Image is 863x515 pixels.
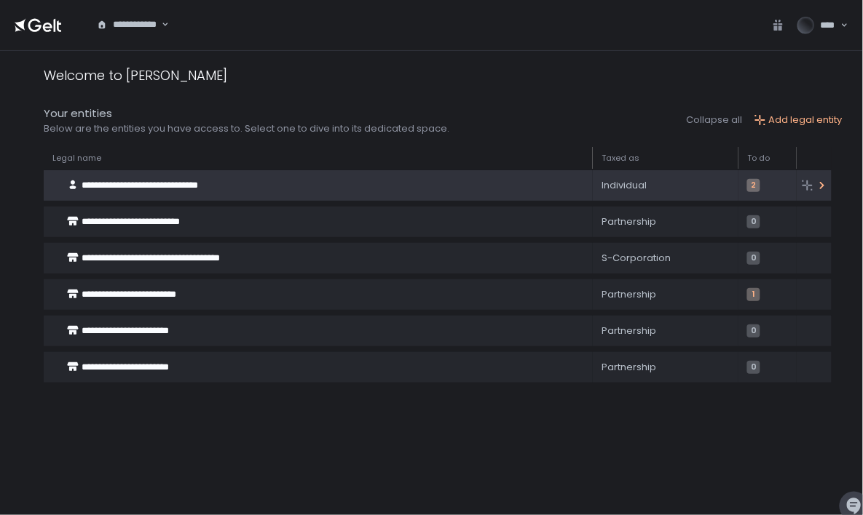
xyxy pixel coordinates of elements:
[747,361,760,374] span: 0
[747,252,760,265] span: 0
[52,153,101,164] span: Legal name
[747,179,760,192] span: 2
[602,361,730,374] div: Partnership
[602,215,730,228] div: Partnership
[747,153,770,164] span: To do
[602,324,730,338] div: Partnership
[87,10,169,40] div: Search for option
[44,122,449,135] div: Below are the entities you have access to. Select one to dive into its dedicated space.
[747,215,760,228] span: 0
[747,324,760,338] span: 0
[97,31,160,46] input: Search for option
[687,113,743,127] button: Collapse all
[747,288,760,301] span: 1
[754,113,843,127] button: Add legal entity
[44,65,228,85] div: Welcome to [PERSON_NAME]
[602,153,639,164] span: Taxed as
[44,105,449,122] div: Your entities
[602,288,730,301] div: Partnership
[602,179,730,192] div: Individual
[602,252,730,265] div: S-Corporation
